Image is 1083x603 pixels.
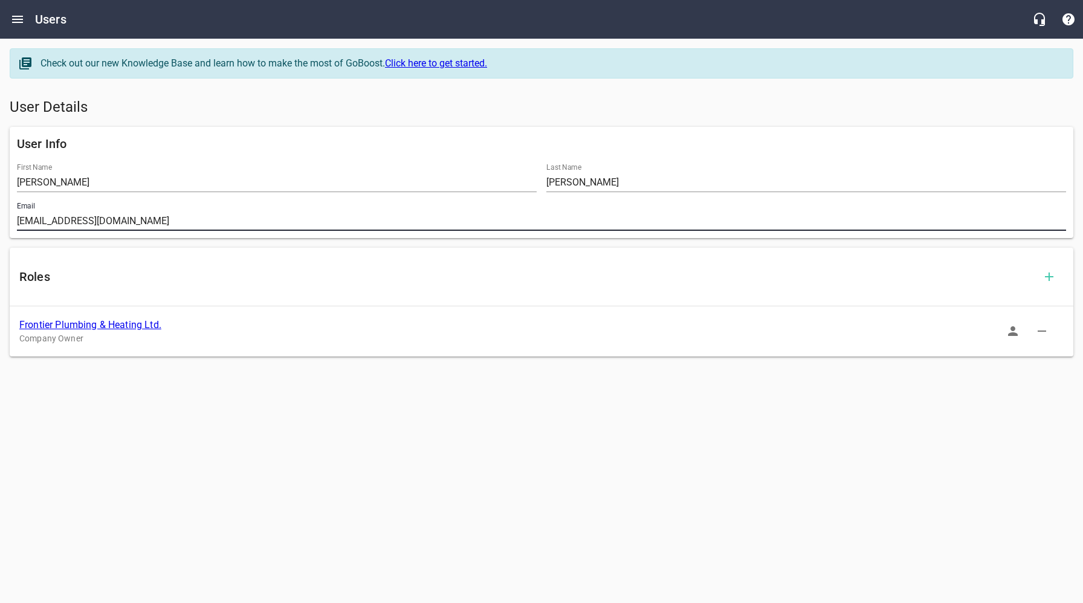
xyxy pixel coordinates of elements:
button: Open drawer [3,5,32,34]
h5: User Details [10,98,1073,117]
button: Add Role [1035,262,1064,291]
button: Delete Role [1027,317,1056,346]
p: Company Owner [19,332,1044,345]
label: First Name [17,164,52,171]
h6: Users [35,10,66,29]
a: Click here to get started. [385,57,487,69]
button: Support Portal [1054,5,1083,34]
button: Live Chat [1025,5,1054,34]
h6: Roles [19,267,1035,286]
label: Last Name [546,164,581,171]
h6: User Info [17,134,1066,153]
button: Sign In as Role [998,317,1027,346]
label: Email [17,202,35,210]
a: Frontier Plumbing & Heating Ltd. [19,319,161,331]
div: Check out our new Knowledge Base and learn how to make the most of GoBoost. [40,56,1061,71]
